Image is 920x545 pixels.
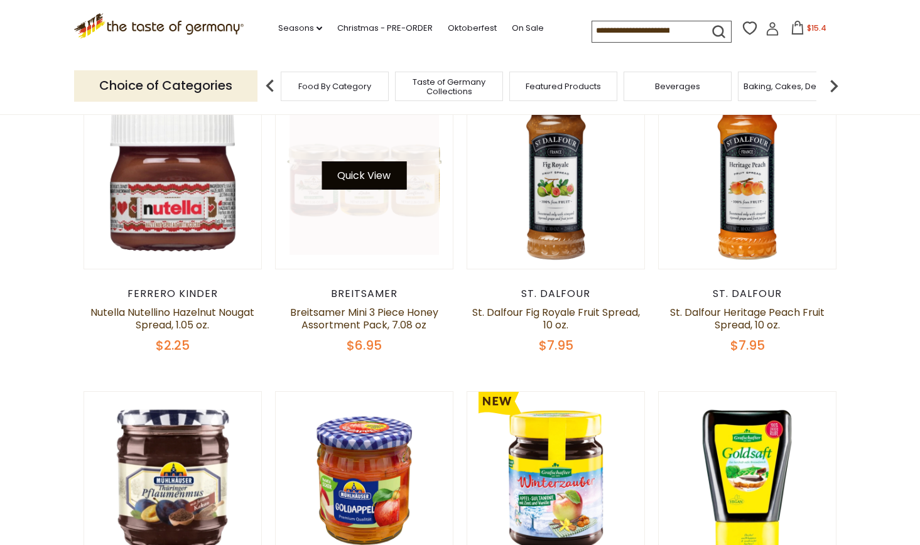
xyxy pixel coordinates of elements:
div: St. Dalfour [467,288,646,300]
span: $7.95 [539,337,573,354]
button: $15.4 [782,21,835,40]
a: On Sale [512,21,544,35]
a: Taste of Germany Collections [399,77,499,96]
span: $15.4 [807,23,826,33]
img: previous arrow [257,73,283,99]
a: Baking, Cakes, Desserts [744,82,841,91]
span: $7.95 [730,337,765,354]
img: Nutella Nutellino Hazelnut Nougat Spread, 1.05 oz. [84,92,262,269]
div: St. Dalfour [658,288,837,300]
span: $6.95 [347,337,382,354]
img: Breitsamer Mini 3 Piece Honey Assortment Pack, 7.08 oz [276,92,453,269]
img: St. Dalfour Heritage Peach Fruit Spread, 10 oz. [659,92,836,269]
a: Oktoberfest [448,21,497,35]
a: Nutella Nutellino Hazelnut Nougat Spread, 1.05 oz. [90,305,254,332]
button: Quick View [322,161,406,190]
span: $2.25 [156,337,190,354]
p: Choice of Categories [74,70,257,101]
a: St. Dalfour Heritage Peach Fruit Spread, 10 oz. [670,305,825,332]
div: Ferrero Kinder [84,288,262,300]
img: St. Dalfour Fig Royale Fruit Spread, 10 oz. [467,92,645,269]
a: St. Dalfour Fig Royale Fruit Spread, 10 oz. [472,305,640,332]
a: Breitsamer Mini 3 Piece Honey Assortment Pack, 7.08 oz [290,305,438,332]
div: Breitsamer [275,288,454,300]
a: Beverages [655,82,700,91]
img: next arrow [821,73,847,99]
a: Food By Category [298,82,371,91]
a: Christmas - PRE-ORDER [337,21,433,35]
a: Seasons [278,21,322,35]
a: Featured Products [526,82,601,91]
